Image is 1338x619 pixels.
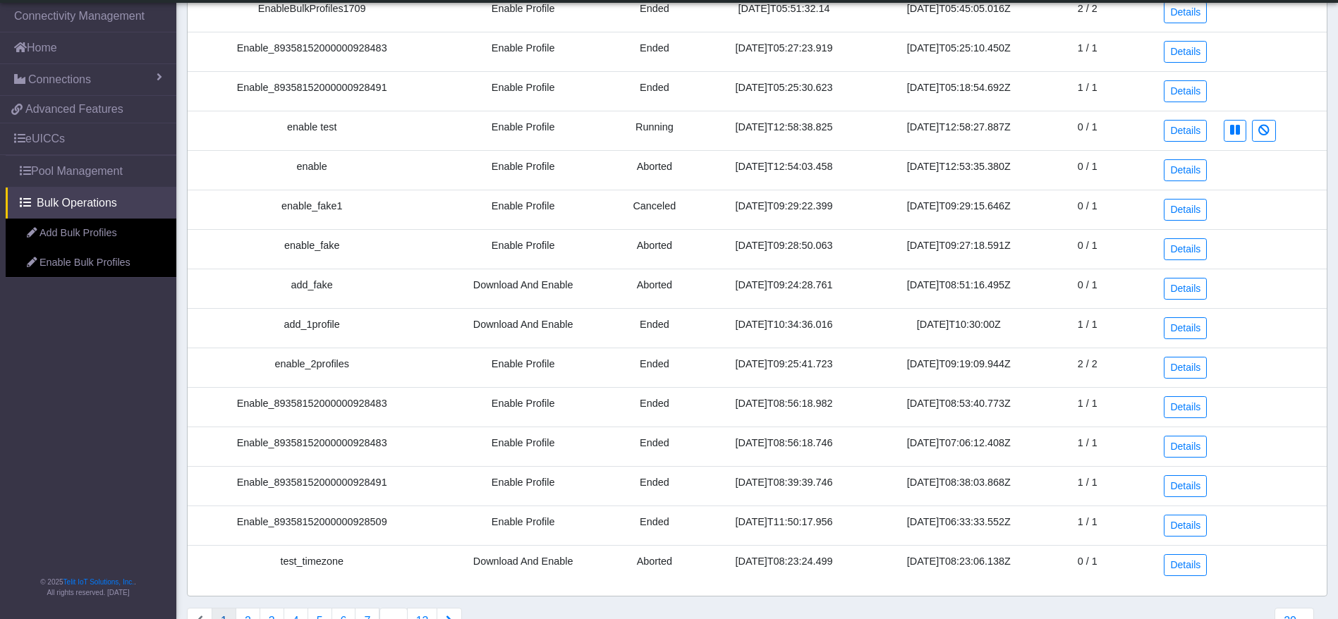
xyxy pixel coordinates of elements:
[188,150,436,190] td: enable
[1048,348,1126,387] td: 2 / 2
[1048,308,1126,348] td: 1 / 1
[869,308,1048,348] td: [DATE]T10:30:00Z
[188,269,436,308] td: add_fake
[869,269,1048,308] td: [DATE]T08:51:16.495Z
[869,190,1048,229] td: [DATE]T09:29:15.646Z
[436,505,609,545] td: Enable Profile
[188,387,436,427] td: Enable_89358152000000928483
[1048,545,1126,584] td: 0 / 1
[1164,278,1207,300] a: Details
[1048,269,1126,308] td: 0 / 1
[1048,111,1126,150] td: 0 / 1
[869,545,1048,584] td: [DATE]T08:23:06.138Z
[610,229,699,269] td: Aborted
[699,190,869,229] td: [DATE]T09:29:22.399
[699,545,869,584] td: [DATE]T08:23:24.499
[1164,1,1207,23] a: Details
[610,505,699,545] td: Ended
[699,71,869,111] td: [DATE]T05:25:30.623
[610,111,699,150] td: Running
[610,466,699,505] td: Ended
[869,229,1048,269] td: [DATE]T09:27:18.591Z
[699,505,869,545] td: [DATE]T11:50:17.956
[610,427,699,466] td: Ended
[869,150,1048,190] td: [DATE]T12:53:35.380Z
[436,32,609,71] td: Enable Profile
[188,308,436,348] td: add_1profile
[610,387,699,427] td: Ended
[1048,229,1126,269] td: 0 / 1
[699,150,869,190] td: [DATE]T12:54:03.458
[1164,475,1207,497] a: Details
[436,466,609,505] td: Enable Profile
[610,308,699,348] td: Ended
[1164,80,1207,102] a: Details
[436,150,609,190] td: Enable Profile
[699,111,869,150] td: [DATE]T12:58:38.825
[188,545,436,584] td: test_timezone
[188,111,436,150] td: enable test
[436,190,609,229] td: Enable Profile
[699,427,869,466] td: [DATE]T08:56:18.746
[1164,554,1207,576] a: Details
[188,32,436,71] td: Enable_89358152000000928483
[1048,71,1126,111] td: 1 / 1
[610,545,699,584] td: Aborted
[699,229,869,269] td: [DATE]T09:28:50.063
[869,505,1048,545] td: [DATE]T06:33:33.552Z
[1164,238,1207,260] a: Details
[436,545,609,584] td: Download And Enable
[436,229,609,269] td: Enable Profile
[1048,32,1126,71] td: 1 / 1
[6,156,176,187] a: Pool Management
[610,190,699,229] td: Canceled
[869,71,1048,111] td: [DATE]T05:18:54.692Z
[699,466,869,505] td: [DATE]T08:39:39.746
[436,71,609,111] td: Enable Profile
[188,71,436,111] td: Enable_89358152000000928491
[1048,427,1126,466] td: 1 / 1
[610,32,699,71] td: Ended
[1048,466,1126,505] td: 1 / 1
[1048,150,1126,190] td: 0 / 1
[188,505,436,545] td: Enable_89358152000000928509
[188,427,436,466] td: Enable_89358152000000928483
[436,111,609,150] td: Enable Profile
[869,32,1048,71] td: [DATE]T05:25:10.450Z
[188,466,436,505] td: Enable_89358152000000928491
[6,219,176,248] a: Add Bulk Profiles
[869,348,1048,387] td: [DATE]T09:19:09.944Z
[1164,317,1207,339] a: Details
[699,269,869,308] td: [DATE]T09:24:28.761
[188,229,436,269] td: enable_fake
[1164,396,1207,418] a: Details
[6,188,176,219] a: Bulk Operations
[6,248,176,278] a: Enable Bulk Profiles
[869,111,1048,150] td: [DATE]T12:58:27.887Z
[436,269,609,308] td: Download And Enable
[1164,199,1207,221] a: Details
[436,427,609,466] td: Enable Profile
[436,387,609,427] td: Enable Profile
[28,71,91,88] span: Connections
[188,348,436,387] td: enable_2profiles
[699,348,869,387] td: [DATE]T09:25:41.723
[1164,357,1207,379] a: Details
[188,190,436,229] td: enable_fake1
[1164,120,1207,142] a: Details
[436,308,609,348] td: Download And Enable
[436,348,609,387] td: Enable Profile
[869,466,1048,505] td: [DATE]T08:38:03.868Z
[610,348,699,387] td: Ended
[869,427,1048,466] td: [DATE]T07:06:12.408Z
[699,387,869,427] td: [DATE]T08:56:18.982
[699,308,869,348] td: [DATE]T10:34:36.016
[610,269,699,308] td: Aborted
[1048,505,1126,545] td: 1 / 1
[699,32,869,71] td: [DATE]T05:27:23.919
[610,71,699,111] td: Ended
[1048,387,1126,427] td: 1 / 1
[1164,436,1207,458] a: Details
[25,101,123,118] span: Advanced Features
[1164,515,1207,537] a: Details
